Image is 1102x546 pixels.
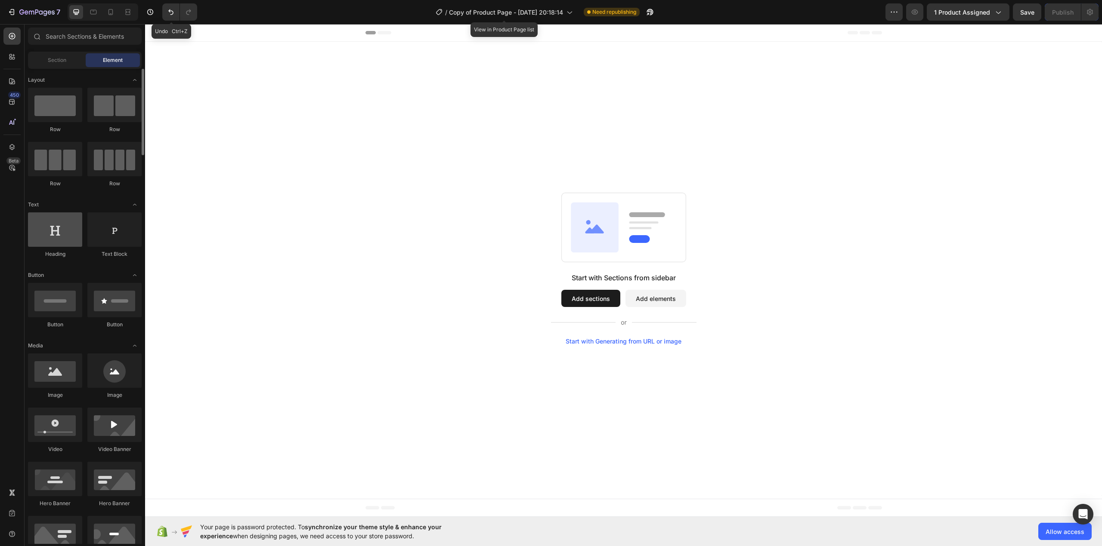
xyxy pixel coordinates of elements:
[28,500,82,507] div: Hero Banner
[28,391,82,399] div: Image
[87,180,142,187] div: Row
[56,7,60,17] p: 7
[28,445,82,453] div: Video
[28,126,82,133] div: Row
[1045,3,1081,21] button: Publish
[1020,9,1034,16] span: Save
[28,201,39,209] span: Text
[445,8,447,17] span: /
[87,445,142,453] div: Video Banner
[87,500,142,507] div: Hero Banner
[87,391,142,399] div: Image
[48,56,66,64] span: Section
[87,250,142,258] div: Text Block
[592,8,636,16] span: Need republishing
[128,268,142,282] span: Toggle open
[480,266,541,283] button: Add elements
[200,523,442,540] span: synchronize your theme style & enhance your experience
[200,522,475,540] span: Your page is password protected. To when designing pages, we need access to your store password.
[28,180,82,187] div: Row
[6,157,21,164] div: Beta
[416,266,475,283] button: Add sections
[1013,3,1041,21] button: Save
[1046,527,1084,536] span: Allow access
[28,250,82,258] div: Heading
[28,342,43,350] span: Media
[8,92,21,98] div: 450
[927,3,1009,21] button: 1 product assigned
[28,271,44,279] span: Button
[1052,8,1074,17] div: Publish
[28,28,142,45] input: Search Sections & Elements
[128,73,142,87] span: Toggle open
[28,321,82,328] div: Button
[128,198,142,212] span: Toggle open
[1073,504,1093,525] div: Open Intercom Messenger
[128,339,142,353] span: Toggle open
[28,76,45,84] span: Layout
[449,8,563,17] span: Copy of Product Page - [DATE] 20:18:14
[934,8,990,17] span: 1 product assigned
[87,126,142,133] div: Row
[162,3,197,21] div: Undo/Redo
[103,56,123,64] span: Element
[1038,523,1092,540] button: Allow access
[427,248,531,259] div: Start with Sections from sidebar
[145,24,1102,517] iframe: Design area
[87,321,142,328] div: Button
[421,314,536,321] div: Start with Generating from URL or image
[3,3,64,21] button: 7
